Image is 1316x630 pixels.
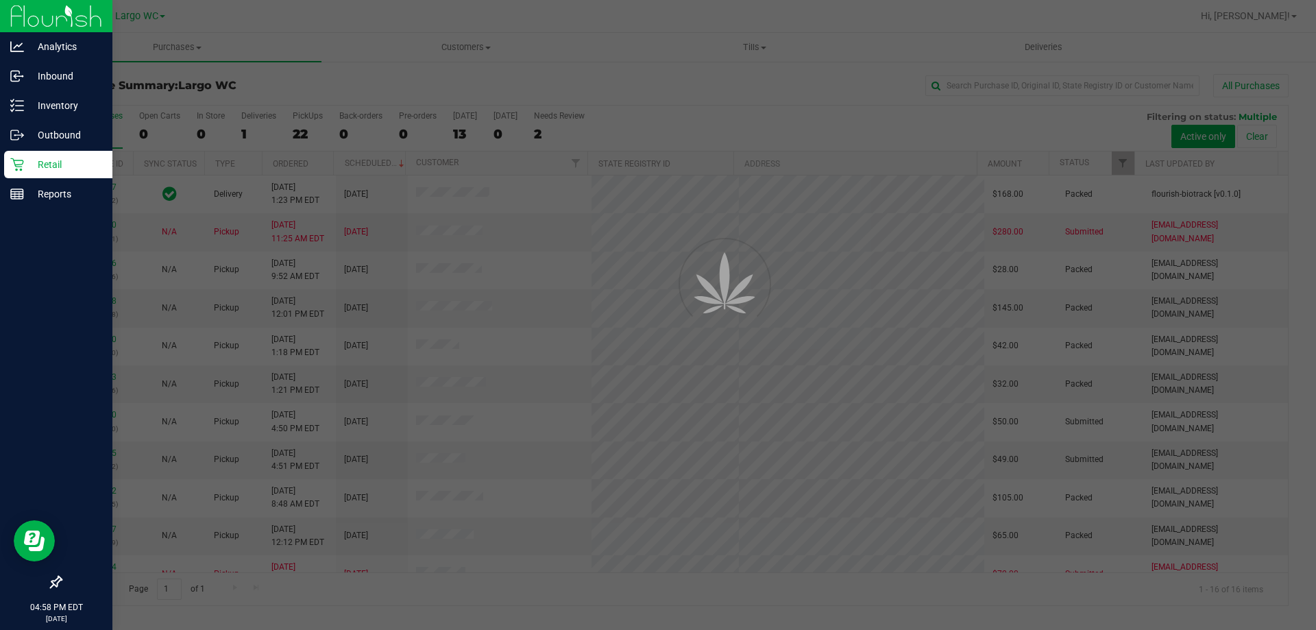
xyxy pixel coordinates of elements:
[24,156,106,173] p: Retail
[24,38,106,55] p: Analytics
[10,128,24,142] inline-svg: Outbound
[24,97,106,114] p: Inventory
[6,614,106,624] p: [DATE]
[6,601,106,614] p: 04:58 PM EDT
[24,68,106,84] p: Inbound
[24,127,106,143] p: Outbound
[10,187,24,201] inline-svg: Reports
[24,186,106,202] p: Reports
[10,158,24,171] inline-svg: Retail
[14,520,55,561] iframe: Resource center
[10,40,24,53] inline-svg: Analytics
[10,99,24,112] inline-svg: Inventory
[10,69,24,83] inline-svg: Inbound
